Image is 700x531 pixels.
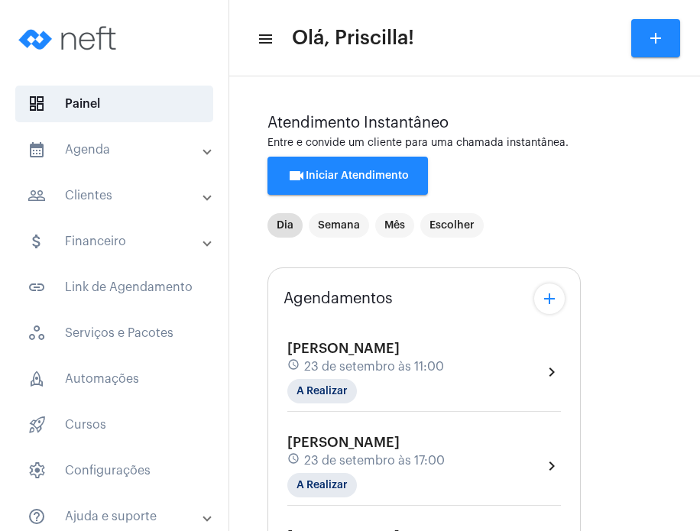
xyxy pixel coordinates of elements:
mat-panel-title: Agenda [28,141,204,159]
mat-icon: add [647,29,665,47]
span: Link de Agendamento [15,269,213,306]
span: sidenav icon [28,324,46,342]
mat-icon: sidenav icon [28,186,46,205]
span: Cursos [15,406,213,443]
img: logo-neft-novo-2.png [12,8,127,69]
span: [PERSON_NAME] [287,342,400,355]
span: sidenav icon [28,370,46,388]
mat-icon: add [540,290,559,308]
mat-panel-title: Ajuda e suporte [28,507,204,526]
mat-panel-title: Financeiro [28,232,204,251]
mat-panel-title: Clientes [28,186,204,205]
span: 23 de setembro às 17:00 [304,454,445,468]
mat-icon: videocam [287,167,306,185]
button: Iniciar Atendimento [267,157,428,195]
mat-icon: chevron_right [543,363,561,381]
span: [PERSON_NAME] [287,435,400,449]
div: Entre e convide um cliente para uma chamada instantânea. [267,138,662,149]
mat-expansion-panel-header: sidenav iconAgenda [9,131,228,168]
mat-chip: A Realizar [287,379,357,403]
mat-chip: Semana [309,213,369,238]
span: Olá, Priscilla! [292,26,414,50]
mat-icon: sidenav icon [257,30,272,48]
mat-expansion-panel-header: sidenav iconFinanceiro [9,223,228,260]
span: 23 de setembro às 11:00 [304,360,444,374]
mat-icon: schedule [287,358,301,375]
mat-icon: schedule [287,452,301,469]
mat-icon: sidenav icon [28,507,46,526]
mat-chip: Dia [267,213,303,238]
mat-icon: chevron_right [543,457,561,475]
mat-icon: sidenav icon [28,232,46,251]
span: Configurações [15,452,213,489]
mat-icon: sidenav icon [28,278,46,296]
mat-expansion-panel-header: sidenav iconClientes [9,177,228,214]
span: sidenav icon [28,95,46,113]
mat-icon: sidenav icon [28,141,46,159]
div: Atendimento Instantâneo [267,115,662,131]
mat-chip: A Realizar [287,473,357,497]
span: Agendamentos [284,290,393,307]
span: sidenav icon [28,416,46,434]
span: Iniciar Atendimento [287,170,409,181]
span: Serviços e Pacotes [15,315,213,351]
span: Painel [15,86,213,122]
span: sidenav icon [28,461,46,480]
span: Automações [15,361,213,397]
mat-chip: Mês [375,213,414,238]
mat-chip: Escolher [420,213,484,238]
